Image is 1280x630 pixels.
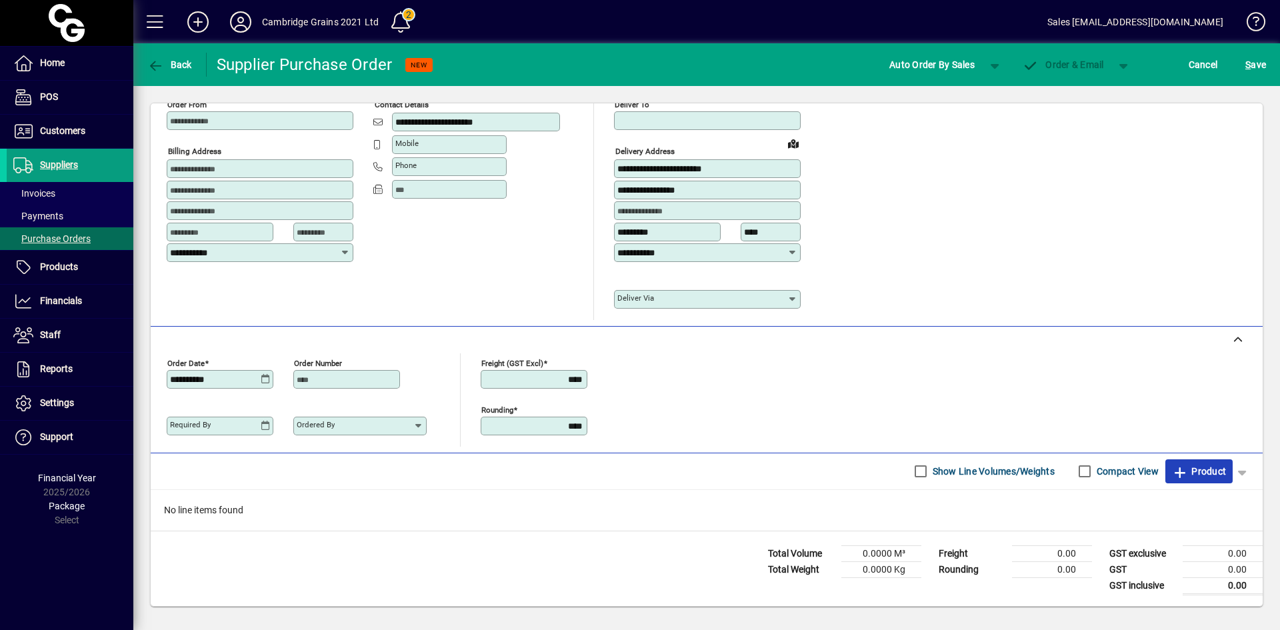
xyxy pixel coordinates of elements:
span: Support [40,431,73,442]
span: Staff [40,329,61,340]
span: S [1245,59,1251,70]
span: Settings [40,397,74,408]
a: Settings [7,387,133,420]
span: Suppliers [40,159,78,170]
td: Rounding [932,561,1012,577]
button: Profile [219,10,262,34]
mat-label: Deliver To [615,100,649,109]
span: NEW [411,61,427,69]
span: Payments [13,211,63,221]
mat-label: Ordered by [297,420,335,429]
button: Auto Order By Sales [883,53,981,77]
button: Back [144,53,195,77]
label: Show Line Volumes/Weights [930,465,1055,478]
button: Save [1242,53,1269,77]
app-page-header-button: Back [133,53,207,77]
a: Support [7,421,133,454]
mat-label: Phone [395,161,417,170]
td: 0.00 [1183,577,1263,594]
td: 0.00 [1183,545,1263,561]
td: 0.00 [1012,545,1092,561]
a: Staff [7,319,133,352]
span: ave [1245,54,1266,75]
button: Add [177,10,219,34]
span: Order & Email [1023,59,1104,70]
div: Cambridge Grains 2021 Ltd [262,11,379,33]
div: No line items found [151,490,1263,531]
a: View on map [783,133,804,154]
button: Order & Email [1016,53,1111,77]
span: Purchase Orders [13,233,91,244]
span: Auto Order By Sales [889,54,975,75]
a: Purchase Orders [7,227,133,250]
td: 0.0000 Kg [841,561,921,577]
span: Package [49,501,85,511]
td: 0.00 [1183,561,1263,577]
mat-label: Order from [167,100,207,109]
span: Financials [40,295,82,306]
td: 0.00 [1012,561,1092,577]
div: Supplier Purchase Order [217,54,393,75]
a: Knowledge Base [1237,3,1263,46]
mat-label: Required by [170,420,211,429]
a: POS [7,81,133,114]
label: Compact View [1094,465,1159,478]
td: GST exclusive [1103,545,1183,561]
mat-label: Mobile [395,139,419,148]
span: Products [40,261,78,272]
button: Cancel [1185,53,1221,77]
span: Product [1172,461,1226,482]
a: Home [7,47,133,80]
button: Product [1165,459,1233,483]
span: Customers [40,125,85,136]
span: Cancel [1189,54,1218,75]
a: Customers [7,115,133,148]
mat-label: Rounding [481,405,513,414]
a: Invoices [7,182,133,205]
mat-label: Deliver via [617,293,654,303]
span: Invoices [13,188,55,199]
span: Financial Year [38,473,96,483]
td: GST [1103,561,1183,577]
td: 0.0000 M³ [841,545,921,561]
a: Payments [7,205,133,227]
a: Financials [7,285,133,318]
a: Products [7,251,133,284]
td: Total Volume [761,545,841,561]
span: Reports [40,363,73,374]
td: Total Weight [761,561,841,577]
span: POS [40,91,58,102]
mat-label: Freight (GST excl) [481,358,543,367]
mat-label: Order number [294,358,342,367]
td: GST inclusive [1103,577,1183,594]
td: Freight [932,545,1012,561]
div: Sales [EMAIL_ADDRESS][DOMAIN_NAME] [1047,11,1223,33]
span: Home [40,57,65,68]
span: Back [147,59,192,70]
mat-label: Order date [167,358,205,367]
a: Reports [7,353,133,386]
